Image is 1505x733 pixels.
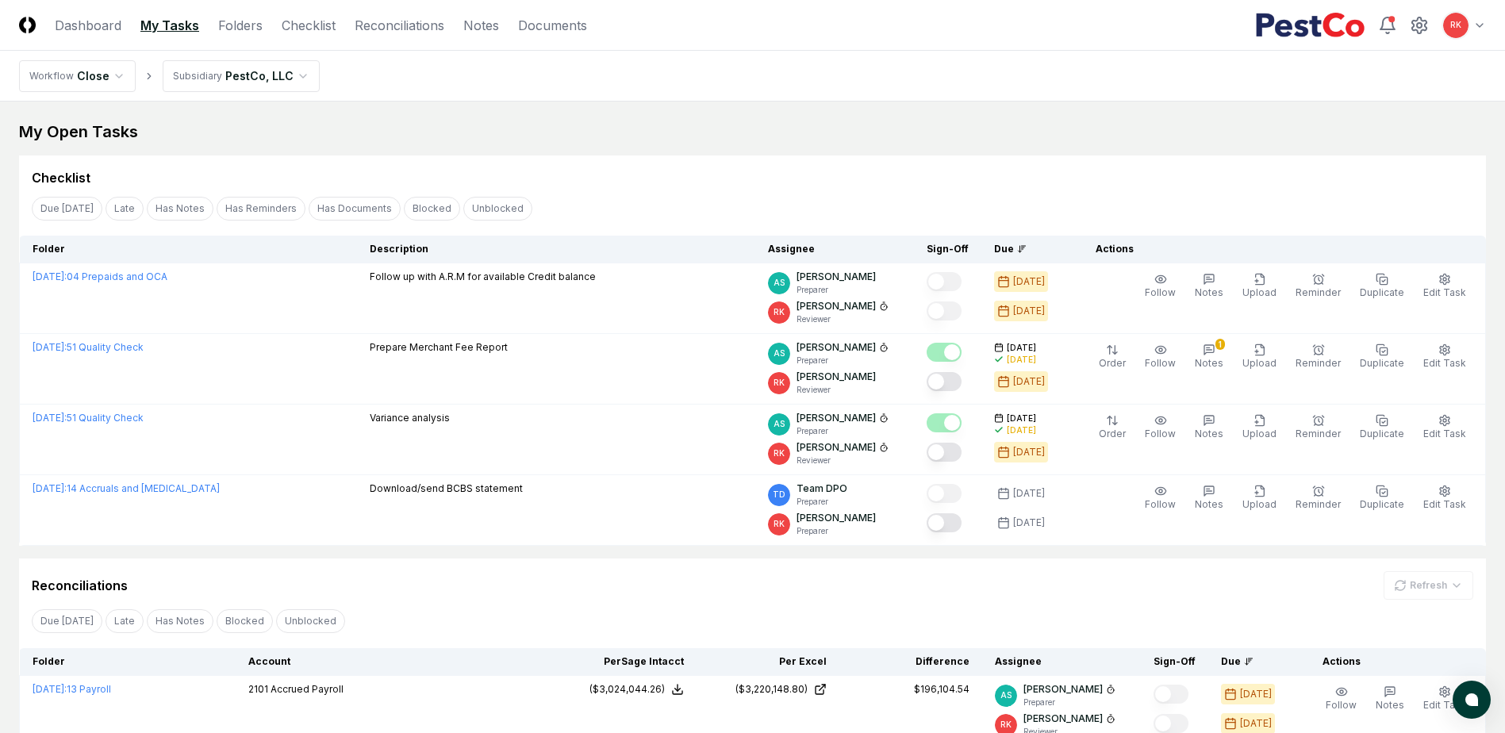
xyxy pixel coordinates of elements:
[1242,357,1277,369] span: Upload
[774,418,785,430] span: AS
[1013,486,1045,501] div: [DATE]
[33,683,111,695] a: [DATE]:13 Payroll
[1420,411,1469,444] button: Edit Task
[1239,482,1280,515] button: Upload
[589,682,665,697] div: ($3,024,044.26)
[32,197,102,221] button: Due Today
[774,306,785,318] span: RK
[33,341,144,353] a: [DATE]:51 Quality Check
[927,413,962,432] button: Mark complete
[589,682,684,697] button: ($3,024,044.26)
[1326,699,1357,711] span: Follow
[927,343,962,362] button: Mark complete
[1357,411,1407,444] button: Duplicate
[1296,286,1341,298] span: Reminder
[357,236,755,263] th: Description
[32,609,102,633] button: Due Today
[19,17,36,33] img: Logo
[797,525,876,537] p: Preparer
[1292,482,1344,515] button: Reminder
[1154,685,1188,704] button: Mark complete
[1292,411,1344,444] button: Reminder
[1360,428,1404,439] span: Duplicate
[1453,681,1491,719] button: atlas-launcher
[797,284,876,296] p: Preparer
[1195,498,1223,510] span: Notes
[33,271,167,282] a: [DATE]:04 Prepaids and OCA
[370,340,508,355] p: Prepare Merchant Fee Report
[1442,11,1470,40] button: RK
[1296,498,1341,510] span: Reminder
[33,683,67,695] span: [DATE] :
[1450,19,1461,31] span: RK
[1357,270,1407,303] button: Duplicate
[1007,354,1036,366] div: [DATE]
[33,482,67,494] span: [DATE] :
[1360,498,1404,510] span: Duplicate
[282,16,336,35] a: Checklist
[1023,712,1103,726] p: [PERSON_NAME]
[1145,428,1176,439] span: Follow
[1239,270,1280,303] button: Upload
[1420,482,1469,515] button: Edit Task
[33,412,67,424] span: [DATE] :
[32,576,128,595] div: Reconciliations
[19,60,320,92] nav: breadcrumb
[554,648,697,676] th: Per Sage Intacct
[1420,340,1469,374] button: Edit Task
[173,69,222,83] div: Subsidiary
[1096,411,1129,444] button: Order
[1013,516,1045,530] div: [DATE]
[55,16,121,35] a: Dashboard
[797,511,876,525] p: [PERSON_NAME]
[217,197,305,221] button: Has Reminders
[1357,340,1407,374] button: Duplicate
[797,440,876,455] p: [PERSON_NAME]
[697,648,839,676] th: Per Excel
[1142,482,1179,515] button: Follow
[463,16,499,35] a: Notes
[1007,413,1036,424] span: [DATE]
[1423,286,1466,298] span: Edit Task
[1423,498,1466,510] span: Edit Task
[19,121,1486,143] div: My Open Tasks
[797,355,889,366] p: Preparer
[1192,411,1227,444] button: Notes
[927,272,962,291] button: Mark complete
[1296,357,1341,369] span: Reminder
[914,236,981,263] th: Sign-Off
[1240,716,1272,731] div: [DATE]
[927,301,962,320] button: Mark complete
[1373,682,1407,716] button: Notes
[1142,270,1179,303] button: Follow
[1255,13,1365,38] img: PestCo logo
[106,197,144,221] button: Late
[404,197,460,221] button: Blocked
[1195,286,1223,298] span: Notes
[797,455,889,466] p: Reviewer
[797,482,847,496] p: Team DPO
[1420,682,1469,716] button: Edit Task
[1239,411,1280,444] button: Upload
[1423,357,1466,369] span: Edit Task
[1141,648,1208,676] th: Sign-Off
[1023,697,1115,708] p: Preparer
[147,609,213,633] button: Has Notes
[33,412,144,424] a: [DATE]:51 Quality Check
[1292,270,1344,303] button: Reminder
[106,609,144,633] button: Late
[1145,357,1176,369] span: Follow
[147,197,213,221] button: Has Notes
[773,489,785,501] span: TD
[1242,498,1277,510] span: Upload
[1154,714,1188,733] button: Mark complete
[735,682,808,697] div: ($3,220,148.80)
[217,609,273,633] button: Blocked
[774,277,785,289] span: AS
[927,513,962,532] button: Mark complete
[1083,242,1473,256] div: Actions
[797,299,876,313] p: [PERSON_NAME]
[927,484,962,503] button: Mark complete
[518,16,587,35] a: Documents
[1239,340,1280,374] button: Upload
